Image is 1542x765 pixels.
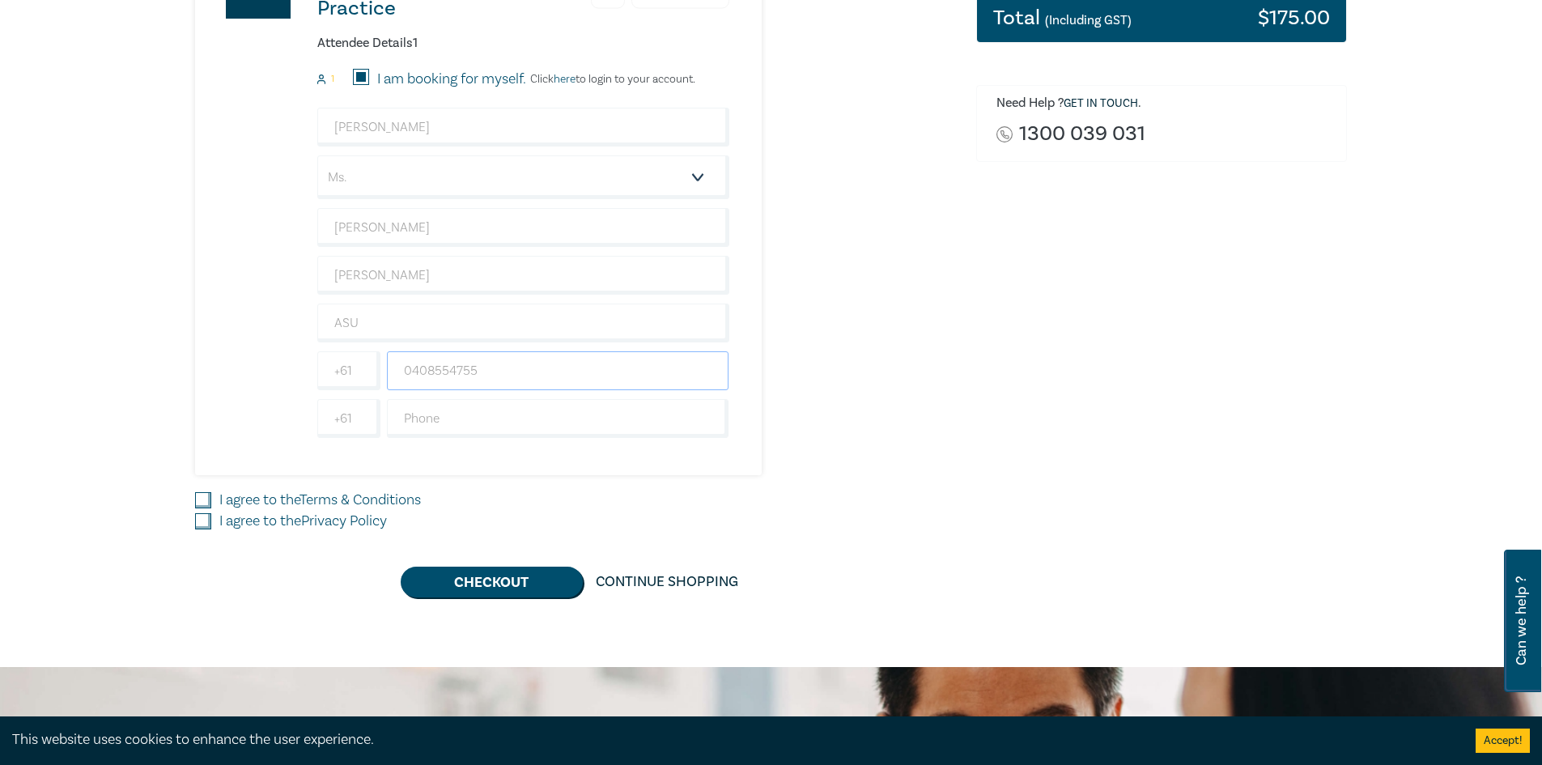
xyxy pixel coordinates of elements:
[299,491,421,509] a: Terms & Conditions
[12,729,1451,750] div: This website uses cookies to enhance the user experience.
[317,36,729,51] h6: Attendee Details 1
[317,399,380,438] input: +61
[526,73,695,86] p: Click to login to your account.
[219,511,387,532] label: I agree to the
[387,399,729,438] input: Phone
[301,512,387,530] a: Privacy Policy
[219,490,421,511] label: I agree to the
[317,108,729,147] input: Attendee Email*
[331,74,334,85] small: 1
[554,72,576,87] a: here
[993,7,1132,28] h3: Total
[1476,729,1530,753] button: Accept cookies
[317,208,729,247] input: First Name*
[377,69,526,90] label: I am booking for myself.
[1045,12,1132,28] small: (Including GST)
[1258,7,1330,28] h3: $ 175.00
[583,567,751,597] a: Continue Shopping
[1064,96,1138,111] a: Get in touch
[996,96,1335,112] h6: Need Help ? .
[317,256,729,295] input: Last Name*
[317,304,729,342] input: Company
[387,351,729,390] input: Mobile*
[401,567,583,597] button: Checkout
[1514,559,1529,682] span: Can we help ?
[317,351,380,390] input: +61
[1019,123,1145,145] a: 1300 039 031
